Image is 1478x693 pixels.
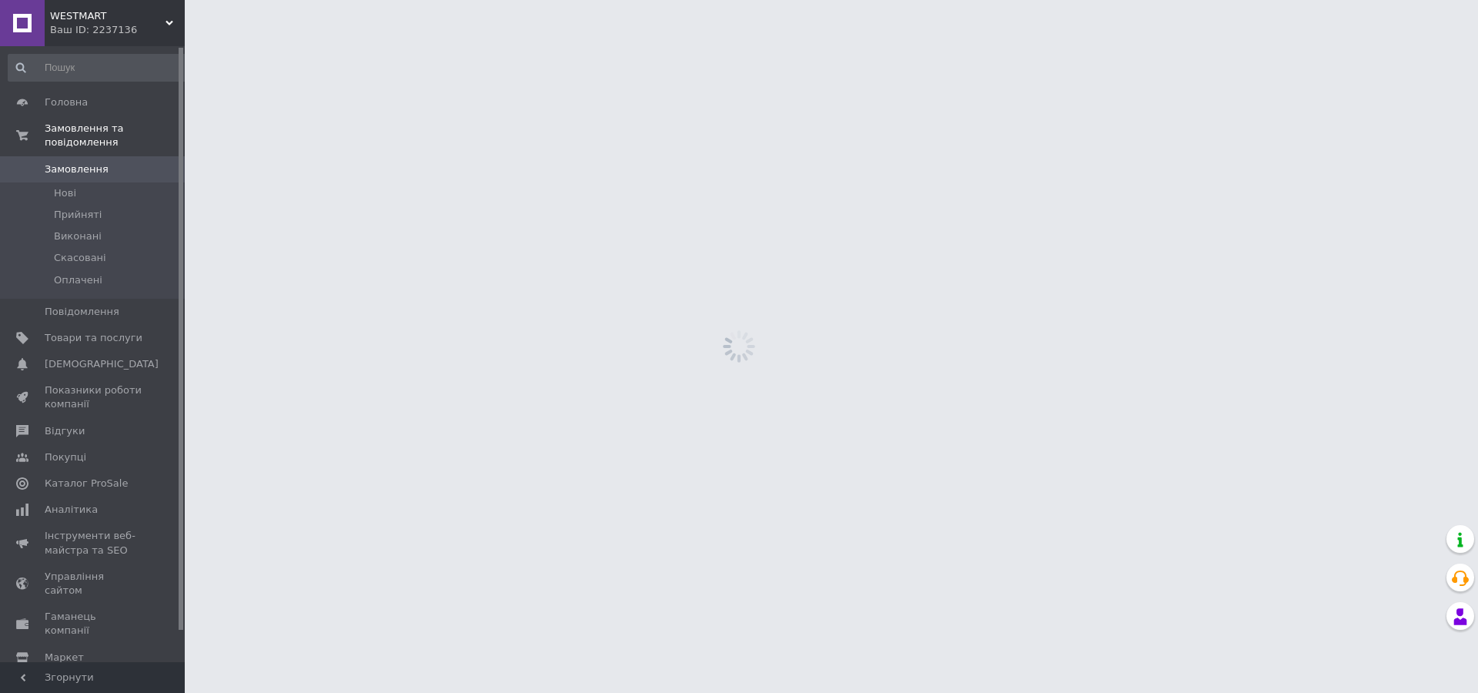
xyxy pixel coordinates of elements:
span: Головна [45,95,88,109]
span: [DEMOGRAPHIC_DATA] [45,357,159,371]
span: Прийняті [54,208,102,222]
span: Гаманець компанії [45,610,142,638]
span: Виконані [54,229,102,243]
span: Покупці [45,450,86,464]
span: Управління сайтом [45,570,142,598]
span: Повідомлення [45,305,119,319]
span: Товари та послуги [45,331,142,345]
span: WESTMART [50,9,166,23]
span: Відгуки [45,424,85,438]
div: Ваш ID: 2237136 [50,23,185,37]
span: Інструменти веб-майстра та SEO [45,529,142,557]
span: Маркет [45,651,84,665]
span: Показники роботи компанії [45,383,142,411]
span: Скасовані [54,251,106,265]
span: Нові [54,186,76,200]
span: Каталог ProSale [45,477,128,490]
span: Аналітика [45,503,98,517]
input: Пошук [8,54,190,82]
span: Оплачені [54,273,102,287]
span: Замовлення та повідомлення [45,122,185,149]
span: Замовлення [45,162,109,176]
